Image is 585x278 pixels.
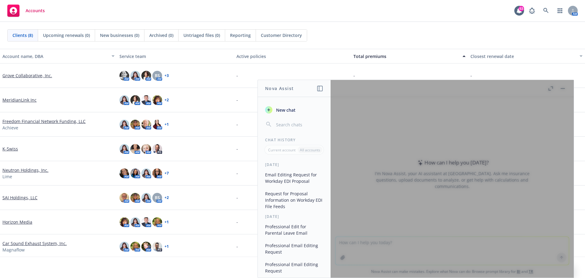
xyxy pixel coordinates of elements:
[526,5,538,17] a: Report a Bug
[141,217,151,227] img: photo
[141,95,151,105] img: photo
[263,104,326,115] button: New chat
[119,217,129,227] img: photo
[119,53,232,60] div: Service team
[130,168,140,178] img: photo
[43,32,90,38] span: Upcoming renewals (0)
[300,147,320,153] p: All accounts
[540,5,552,17] a: Search
[165,196,169,200] a: + 2
[119,242,129,251] img: photo
[236,146,238,152] span: -
[165,123,169,126] a: + 1
[470,72,472,79] span: -
[149,32,173,38] span: Archived (0)
[258,162,331,167] div: [DATE]
[353,72,355,79] span: -
[117,49,234,63] button: Service team
[119,71,129,81] img: photo
[130,193,140,203] img: photo
[2,146,18,152] a: K-Swiss
[2,194,37,201] a: SAI Holdings, LLC
[2,240,67,247] a: Car Sound Exhaust System, Inc.
[152,168,162,178] img: photo
[5,2,47,19] a: Accounts
[554,5,566,17] a: Switch app
[165,171,169,175] a: + 7
[141,120,151,129] img: photo
[236,97,238,103] span: -
[470,53,576,60] div: Closest renewal date
[275,107,296,113] span: New chat
[119,120,129,129] img: photo
[2,72,52,79] a: Grove Collaborative, Inc.
[152,144,162,154] img: photo
[236,72,238,79] span: -
[165,245,169,248] a: + 1
[519,6,524,11] div: 63
[236,243,238,250] span: -
[263,240,326,257] button: Professional Email Editing Request
[152,217,162,227] img: photo
[183,32,220,38] span: Untriaged files (0)
[236,219,238,225] span: -
[351,49,468,63] button: Total premiums
[119,144,129,154] img: photo
[2,53,108,60] div: Account name, DBA
[165,98,169,102] a: + 2
[119,95,129,105] img: photo
[263,222,326,238] button: Professional Edit for Parental Leave Email
[130,242,140,251] img: photo
[236,170,238,176] span: -
[230,32,251,38] span: Reporting
[141,242,151,251] img: photo
[130,95,140,105] img: photo
[100,32,139,38] span: New businesses (0)
[263,170,326,186] button: Email Editing Request for Workday EDI Proposal
[12,32,33,38] span: Clients (8)
[119,193,129,203] img: photo
[141,144,151,154] img: photo
[165,74,169,78] a: + 3
[155,72,160,79] span: RS
[353,53,459,60] div: Total premiums
[130,217,140,227] img: photo
[258,137,331,143] div: Chat History
[130,144,140,154] img: photo
[2,173,12,180] span: Lime
[2,219,32,225] a: Horizon Media
[236,53,349,60] div: Active policies
[468,49,585,63] button: Closest renewal date
[141,71,151,81] img: photo
[130,120,140,129] img: photo
[258,214,331,219] div: [DATE]
[268,147,296,153] p: Current account
[119,168,129,178] img: photo
[261,32,302,38] span: Customer Directory
[141,193,151,203] img: photo
[236,194,238,201] span: -
[2,118,86,125] a: Freedom Financial Network Funding, LLC
[130,71,140,81] img: photo
[2,247,25,253] span: Magnaflow
[141,168,151,178] img: photo
[2,97,37,103] a: MeridianLink Inc
[263,189,326,211] button: Request for Proposal Information on Workday EDI File Feeds
[26,8,45,13] span: Accounts
[236,121,238,128] span: -
[165,220,169,224] a: + 1
[2,167,48,173] a: Neutron Holdings, Inc.
[152,120,162,129] img: photo
[275,120,323,129] input: Search chats
[2,125,18,131] span: Achieve
[263,259,326,276] button: Professional Email Editing Request
[152,95,162,105] img: photo
[234,49,351,63] button: Active policies
[155,194,160,201] span: RS
[152,242,162,251] img: photo
[265,85,294,92] h1: Nova Assist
